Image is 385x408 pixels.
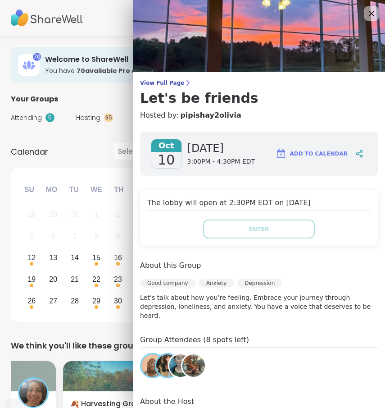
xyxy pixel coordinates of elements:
h4: Hosted by: [140,110,378,121]
span: Enter [249,225,269,233]
span: Your Groups [11,94,58,105]
img: tgentry93 [169,354,192,377]
div: 70 [33,53,41,61]
div: Choose Tuesday, October 21st, 2025 [65,270,85,289]
span: View Full Page [140,79,378,87]
div: 5 [30,230,34,242]
div: 28 [71,295,79,307]
div: 13 [49,252,57,264]
div: Choose Thursday, October 16th, 2025 [109,248,128,268]
div: Not available Monday, October 6th, 2025 [44,227,63,246]
span: Add to Calendar [290,150,348,158]
div: Choose Sunday, October 12th, 2025 [22,248,41,268]
div: 12 [27,252,36,264]
div: Choose Tuesday, October 14th, 2025 [65,248,85,268]
div: 29 [92,295,100,307]
div: Choose Thursday, October 23rd, 2025 [109,270,128,289]
a: dougr2026 [140,353,165,378]
img: ShareWell Logomark [276,148,286,159]
div: Not available Sunday, October 5th, 2025 [22,227,41,246]
a: tgentry93 [168,353,193,378]
a: pipishay2olivia [181,353,206,378]
div: 30 [114,295,122,307]
div: Choose Thursday, October 30th, 2025 [109,291,128,311]
div: Depression [237,279,282,288]
div: Th [109,180,129,200]
img: SinnersWinSometimes [156,354,179,377]
img: ShareWell Nav Logo [11,2,83,34]
div: Fr [131,180,151,200]
span: 3:00PM - 4:30PM EDT [187,157,255,166]
div: Choose Friday, October 10th, 2025 [130,227,149,246]
div: 5 [45,113,54,122]
a: pipishay2olivia [180,110,241,121]
span: [DATE] [187,141,255,156]
div: 19 [27,273,36,285]
div: 30 [71,208,79,220]
div: Choose Friday, October 24th, 2025 [130,270,149,289]
p: Let’s talk about how you’re feeling. Embrace your journey through depression, loneliness, and anx... [140,293,378,320]
div: 9 [116,230,120,242]
div: 22 [92,273,100,285]
div: 26 [27,295,36,307]
div: 16 [114,252,122,264]
div: 35 [104,113,113,122]
h3: Let's be friends [140,90,378,106]
div: 7 [73,230,77,242]
div: Choose Monday, October 13th, 2025 [44,248,63,268]
div: Not available Thursday, October 2nd, 2025 [109,205,128,225]
div: 2 [116,208,120,220]
div: Not available Thursday, October 9th, 2025 [109,227,128,246]
div: Choose Friday, October 31st, 2025 [130,291,149,311]
div: Choose Sunday, October 26th, 2025 [22,291,41,311]
div: 20 [49,273,57,285]
b: 70 available Pro credit s [77,66,156,75]
div: Mo [41,180,61,200]
span: Hosting [76,113,100,123]
span: Calendar [11,146,48,158]
div: Not available Wednesday, October 8th, 2025 [87,227,106,246]
div: Not available Sunday, September 28th, 2025 [22,205,41,225]
div: 23 [114,273,122,285]
div: Choose Sunday, October 19th, 2025 [22,270,41,289]
div: 28 [27,208,36,220]
span: Attending [11,113,42,123]
h4: The lobby will open at 2:30PM EDT on [DATE] [147,197,371,211]
h3: You have to book a coaching group. [45,66,282,75]
h4: About this Group [140,260,201,271]
div: Anxiety [199,279,234,288]
img: dougr2026 [141,354,164,377]
div: Good company [140,279,195,288]
span: 10 [158,152,175,168]
div: We think you'll like these groups [11,339,374,352]
div: month 2025-10 [21,204,172,312]
div: 27 [49,295,57,307]
div: Choose Monday, October 20th, 2025 [44,270,63,289]
div: Not available Tuesday, October 7th, 2025 [65,227,85,246]
h4: Group Attendees (8 spots left) [140,335,378,348]
div: 1 [95,208,99,220]
div: Not available Tuesday, September 30th, 2025 [65,205,85,225]
div: Choose Wednesday, October 15th, 2025 [87,248,106,268]
div: Choose Tuesday, October 28th, 2025 [65,291,85,311]
div: 29 [49,208,57,220]
a: View Full PageLet's be friends [140,79,378,106]
div: 8 [95,230,99,242]
div: Choose Wednesday, October 29th, 2025 [87,291,106,311]
div: 15 [92,252,100,264]
div: Choose Friday, October 17th, 2025 [130,248,149,268]
div: We [86,180,106,200]
span: Oct [151,139,181,152]
div: 14 [71,252,79,264]
h3: Welcome to ShareWell [45,55,282,64]
div: Choose Monday, October 27th, 2025 [44,291,63,311]
img: pipishay2olivia [182,354,205,377]
a: SinnersWinSometimes [155,353,180,378]
div: Not available Friday, October 3rd, 2025 [130,205,149,225]
div: 6 [51,230,55,242]
div: Tu [64,180,84,200]
div: Not available Wednesday, October 1st, 2025 [87,205,106,225]
div: Choose Wednesday, October 22nd, 2025 [87,270,106,289]
div: Not available Monday, September 29th, 2025 [44,205,63,225]
div: 21 [71,273,79,285]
